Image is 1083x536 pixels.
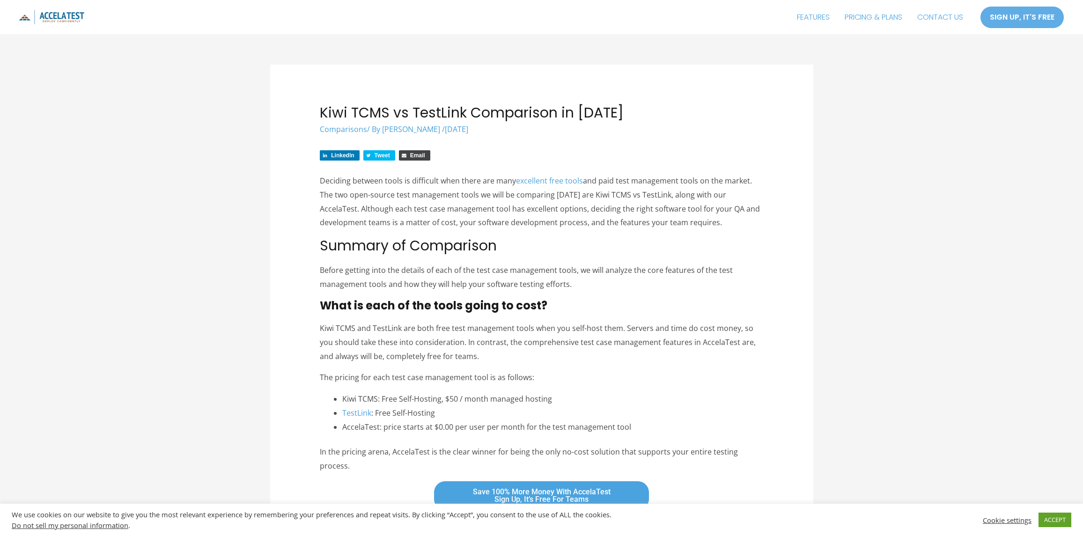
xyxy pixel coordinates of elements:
[363,150,395,161] a: Share on Twitter
[434,481,649,511] a: Save 100% More Money With AccelaTestSign Up, It’s Free For Teams
[320,322,763,363] p: Kiwi TCMS and TestLink are both free test management tools when you self-host them. Servers and t...
[342,420,763,434] li: AccelaTest: price starts at $0.00 per user per month for the test management tool
[320,371,763,385] p: The pricing for each test case management tool is as follows:
[12,521,128,530] a: Do not sell my personal information
[342,406,763,420] li: : Free Self-Hosting
[342,392,763,406] li: Kiwi TCMS: Free Self-Hosting, $50 / month managed hosting
[12,510,753,529] div: We use cookies on our website to give you the most relevant experience by remembering your prefer...
[320,445,763,473] p: In the pricing arena, AccelaTest is the clear winner for being the only no-cost solution that sup...
[320,237,763,254] h2: Summary of Comparison
[410,152,425,159] span: Email
[320,124,763,135] div: / By /
[1039,513,1071,527] a: ACCEPT
[382,124,440,134] span: [PERSON_NAME]
[789,6,971,29] nav: Site Navigation
[320,104,763,121] h1: Kiwi TCMS vs TestLink Comparison in [DATE]
[399,150,430,161] a: Share via Email
[331,152,354,159] span: LinkedIn
[320,174,763,230] p: Deciding between tools is difficult when there are many and paid test management tools on the mar...
[837,6,910,29] a: PRICING & PLANS
[375,152,390,159] span: Tweet
[320,150,359,161] a: Share on LinkedIn
[342,408,371,418] a: TestLink
[910,6,971,29] a: CONTACT US
[983,516,1031,524] a: Cookie settings
[320,264,763,291] p: Before getting into the details of each of the test case management tools, we will analyze the co...
[980,6,1064,29] a: SIGN UP, IT'S FREE
[12,521,753,529] div: .
[789,6,837,29] a: FEATURES
[382,124,442,134] a: [PERSON_NAME]
[445,124,468,134] span: [DATE]
[320,124,367,134] a: Comparisons
[19,10,84,24] img: icon
[320,299,763,313] h3: What is each of the tools going to cost?
[516,176,583,186] a: excellent free tools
